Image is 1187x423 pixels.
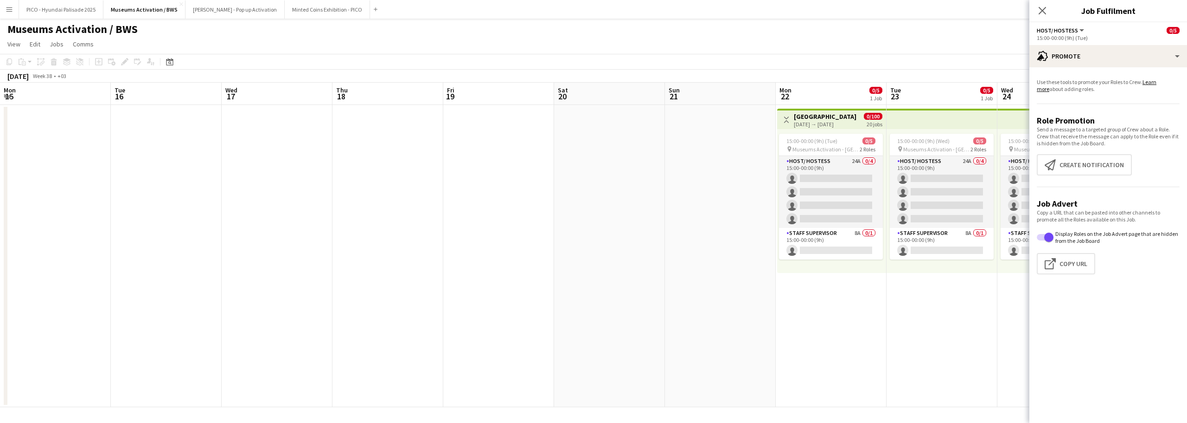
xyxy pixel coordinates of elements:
[860,146,875,153] span: 2 Roles
[862,137,875,144] span: 0/5
[973,137,986,144] span: 0/5
[447,86,454,94] span: Fri
[890,134,994,260] app-job-card: 15:00-00:00 (9h) (Wed)0/5 Museums Activation - [GEOGRAPHIC_DATA]2 RolesHost/ Hostess24A0/415:00-0...
[69,38,97,50] a: Comms
[903,146,970,153] span: Museums Activation - [GEOGRAPHIC_DATA]
[890,86,901,94] span: Tue
[794,112,856,121] h3: [GEOGRAPHIC_DATA]
[1037,209,1180,223] p: Copy a URL that can be pasted into other channels to promote all the Roles available on this Job.
[336,86,348,94] span: Thu
[224,91,237,102] span: 17
[1029,5,1187,17] h3: Job Fulfilment
[864,113,882,120] span: 0/100
[1014,146,1081,153] span: Museums Activation - [GEOGRAPHIC_DATA]
[113,91,125,102] span: 16
[2,91,16,102] span: 15
[556,91,568,102] span: 20
[1037,126,1180,147] p: Send a message to a targeted group of Crew about a Role. Crew that receive the message can apply ...
[4,86,16,94] span: Mon
[1037,154,1132,176] button: Create notification
[890,156,994,228] app-card-role: Host/ Hostess24A0/415:00-00:00 (9h)
[981,95,993,102] div: 1 Job
[46,38,67,50] a: Jobs
[335,91,348,102] span: 18
[73,40,94,48] span: Comms
[1001,156,1104,228] app-card-role: Host/ Hostess24A0/415:00-00:00 (9h)
[778,91,791,102] span: 22
[669,86,680,94] span: Sun
[869,87,882,94] span: 0/5
[970,146,986,153] span: 2 Roles
[1029,45,1187,67] div: Promote
[115,86,125,94] span: Tue
[1037,253,1095,274] button: Copy Url
[1037,27,1085,34] button: Host/ Hostess
[1008,137,1060,144] span: 15:00-00:00 (9h) (Thu)
[667,91,680,102] span: 21
[50,40,64,48] span: Jobs
[7,72,29,81] div: [DATE]
[1037,78,1180,92] p: Use these tools to promote your Roles to Crew. about adding roles.
[31,72,54,79] span: Week 38
[870,95,882,102] div: 1 Job
[57,72,66,79] div: +03
[1037,115,1180,126] h3: Role Promotion
[103,0,185,19] button: Museums Activation / BWS
[1001,228,1104,260] app-card-role: Staff Supervisor8A0/115:00-00:00 (9h)
[779,86,791,94] span: Mon
[1037,27,1078,34] span: Host/ Hostess
[889,91,901,102] span: 23
[779,156,883,228] app-card-role: Host/ Hostess24A0/415:00-00:00 (9h)
[1037,198,1180,209] h3: Job Advert
[446,91,454,102] span: 19
[285,0,370,19] button: Minted Coins Exhibition - PICO
[30,40,40,48] span: Edit
[26,38,44,50] a: Edit
[7,22,138,36] h1: Museums Activation / BWS
[1037,34,1180,41] div: 15:00-00:00 (9h) (Tue)
[786,137,837,144] span: 15:00-00:00 (9h) (Tue)
[4,38,24,50] a: View
[1167,27,1180,34] span: 0/5
[225,86,237,94] span: Wed
[794,121,856,128] div: [DATE] → [DATE]
[980,87,993,94] span: 0/5
[1037,78,1156,92] a: Learn more
[779,228,883,260] app-card-role: Staff Supervisor8A0/115:00-00:00 (9h)
[890,228,994,260] app-card-role: Staff Supervisor8A0/115:00-00:00 (9h)
[558,86,568,94] span: Sat
[19,0,103,19] button: PICO - Hyundai Palisade 2025
[7,40,20,48] span: View
[779,134,883,260] app-job-card: 15:00-00:00 (9h) (Tue)0/5 Museums Activation - [GEOGRAPHIC_DATA]2 RolesHost/ Hostess24A0/415:00-0...
[185,0,285,19] button: [PERSON_NAME] - Pop up Activation
[897,137,950,144] span: 15:00-00:00 (9h) (Wed)
[1001,134,1104,260] app-job-card: 15:00-00:00 (9h) (Thu)0/5 Museums Activation - [GEOGRAPHIC_DATA]2 RolesHost/ Hostess24A0/415:00-0...
[1001,86,1013,94] span: Wed
[792,146,860,153] span: Museums Activation - [GEOGRAPHIC_DATA]
[867,120,882,128] div: 20 jobs
[1053,230,1180,244] label: Display Roles on the Job Advert page that are hidden from the Job Board
[1000,91,1013,102] span: 24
